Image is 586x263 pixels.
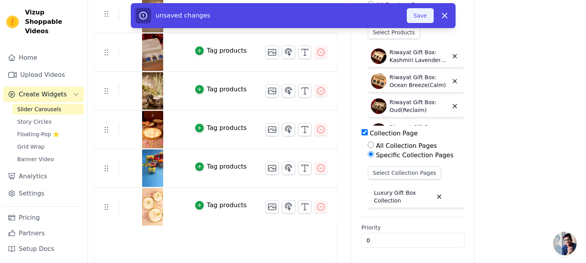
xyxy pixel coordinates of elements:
[448,124,461,138] button: Delete widget
[142,34,164,71] img: vizup-images-fcf8.png
[3,87,84,102] button: Create Widgets
[265,123,279,136] button: Change Thumbnail
[433,190,446,203] button: Delete collection
[448,50,461,63] button: Delete widget
[3,226,84,241] a: Partners
[390,48,448,64] p: Riwayat Gift Box: Kashmiri Lavender (Relax)
[195,123,247,133] button: Tag products
[371,48,387,64] img: Riwayat Gift Box: Kashmiri Lavender (Relax)
[12,141,84,152] a: Grid Wrap
[265,200,279,213] button: Change Thumbnail
[3,241,84,257] a: Setup Docs
[195,201,247,210] button: Tag products
[3,169,84,184] a: Analytics
[368,26,420,39] button: Select Products
[265,46,279,59] button: Change Thumbnail
[371,73,387,89] img: Riwayat Gift Box: Ocean Breeze(Calm)
[12,116,84,127] a: Story Circles
[265,84,279,98] button: Change Thumbnail
[390,123,448,139] p: Riwayat Gift Box: Fantasy Island(Reflect)
[390,73,448,89] p: Riwayat Gift Box: Ocean Breeze(Calm)
[407,8,433,23] button: Save
[371,123,387,139] img: Riwayat Gift Box: Fantasy Island(Reflect)
[142,188,164,226] img: vizup-images-f933.jpg
[17,118,52,126] span: Story Circles
[195,85,247,94] button: Tag products
[3,186,84,201] a: Settings
[376,142,437,149] label: All Collection Pages
[207,162,247,171] div: Tag products
[370,130,418,137] label: Collection Page
[207,46,247,55] div: Tag products
[17,155,54,163] span: Banner Video
[376,2,430,9] label: All Product Pages
[207,85,247,94] div: Tag products
[3,67,84,83] a: Upload Videos
[17,143,45,151] span: Grid Wrap
[19,90,67,99] span: Create Widgets
[374,189,433,204] p: Luxury Gift Box Collection
[207,123,247,133] div: Tag products
[3,210,84,226] a: Pricing
[195,46,247,55] button: Tag products
[12,104,84,115] a: Slider Carousels
[12,154,84,165] a: Banner Video
[390,98,448,114] p: Riwayat Gift Box: Oud(Reclaim)
[448,100,461,113] button: Delete widget
[3,50,84,66] a: Home
[142,111,164,148] img: vizup-images-77fd.jpg
[265,162,279,175] button: Change Thumbnail
[195,162,247,171] button: Tag products
[12,129,84,140] a: Floating-Pop ⭐
[368,166,442,179] button: Select Collection Pages
[17,130,59,138] span: Floating-Pop ⭐
[156,12,210,19] span: unsaved changes
[371,98,387,114] img: Riwayat Gift Box: Oud(Reclaim)
[448,75,461,88] button: Delete widget
[376,151,454,159] label: Specific Collection Pages
[362,224,465,231] label: Priority
[142,72,164,110] img: vizup-images-ce5e.png
[17,105,61,113] span: Slider Carousels
[207,201,247,210] div: Tag products
[142,149,164,187] img: vizup-images-87b6.jpg
[553,232,577,255] div: Open chat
